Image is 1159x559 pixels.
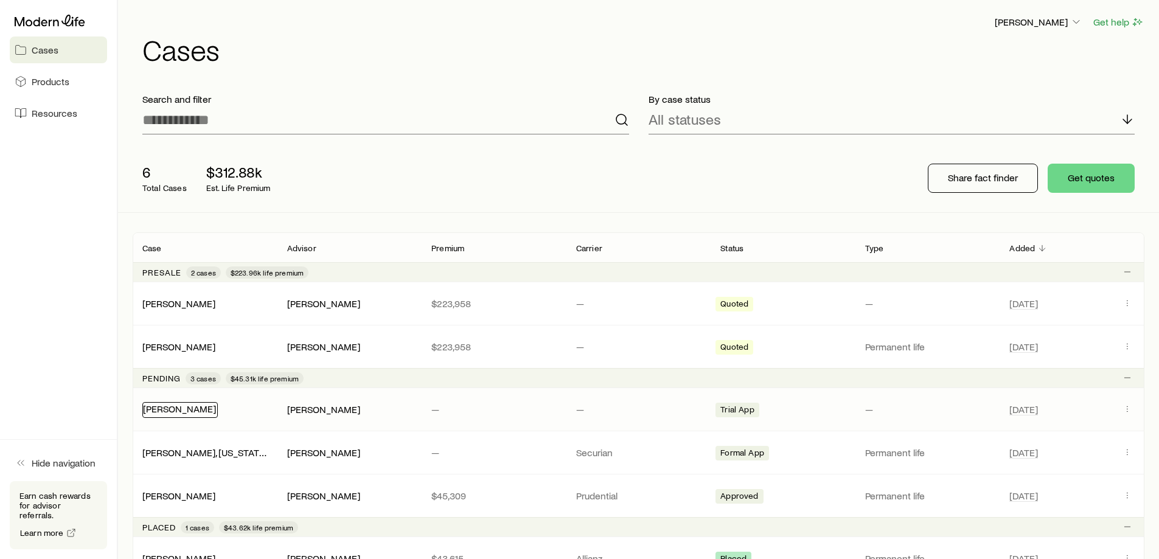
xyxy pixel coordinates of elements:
button: [PERSON_NAME] [994,15,1083,30]
p: Premium [431,243,464,253]
span: Approved [720,491,758,504]
p: — [865,297,990,310]
div: Earn cash rewards for advisor referrals.Learn more [10,481,107,549]
a: Resources [10,100,107,127]
p: $223,958 [431,297,557,310]
p: — [576,341,701,353]
p: Permanent life [865,446,990,459]
a: Cases [10,36,107,63]
div: [PERSON_NAME] [287,490,360,502]
a: [PERSON_NAME], [US_STATE] [142,446,268,458]
p: Securian [576,446,701,459]
p: — [576,297,701,310]
div: [PERSON_NAME] [142,341,215,353]
div: [PERSON_NAME] [287,403,360,416]
p: Search and filter [142,93,629,105]
p: Added [1009,243,1035,253]
span: 3 cases [190,373,216,383]
p: Carrier [576,243,602,253]
p: $223,958 [431,341,557,353]
span: [DATE] [1009,490,1038,502]
p: — [865,403,990,415]
a: [PERSON_NAME] [142,297,215,309]
span: [DATE] [1009,446,1038,459]
span: $45.31k life premium [231,373,299,383]
p: Permanent life [865,490,990,502]
span: Products [32,75,69,88]
span: Resources [32,107,77,119]
p: Prudential [576,490,701,502]
p: — [431,446,557,459]
button: Share fact finder [928,164,1038,193]
button: Get quotes [1048,164,1135,193]
span: Cases [32,44,58,56]
span: Quoted [720,299,748,311]
p: $312.88k [206,164,271,181]
p: Pending [142,373,181,383]
a: [PERSON_NAME] [142,490,215,501]
span: Quoted [720,342,748,355]
span: Hide navigation [32,457,96,469]
span: [DATE] [1009,403,1038,415]
span: $223.96k life premium [231,268,304,277]
p: Presale [142,268,181,277]
span: [DATE] [1009,297,1038,310]
p: Est. Life Premium [206,183,271,193]
p: Status [720,243,743,253]
a: [PERSON_NAME] [143,403,216,414]
p: 6 [142,164,187,181]
p: Advisor [287,243,316,253]
p: Placed [142,523,176,532]
p: $45,309 [431,490,557,502]
h1: Cases [142,35,1144,64]
p: Case [142,243,162,253]
div: [PERSON_NAME] [287,446,360,459]
button: Get help [1093,15,1144,29]
p: Total Cases [142,183,187,193]
p: — [431,403,557,415]
p: Share fact finder [948,172,1018,184]
span: Formal App [720,448,764,460]
div: [PERSON_NAME] [142,402,218,418]
p: All statuses [649,111,721,128]
p: — [576,403,701,415]
div: [PERSON_NAME] [287,297,360,310]
button: Hide navigation [10,450,107,476]
span: $43.62k life premium [224,523,293,532]
p: Type [865,243,884,253]
div: [PERSON_NAME] [287,341,360,353]
a: [PERSON_NAME] [142,341,215,352]
div: [PERSON_NAME] [142,490,215,502]
span: Learn more [20,529,64,537]
p: Permanent life [865,341,990,353]
div: [PERSON_NAME] [142,297,215,310]
p: Earn cash rewards for advisor referrals. [19,491,97,520]
p: By case status [649,93,1135,105]
span: 2 cases [191,268,216,277]
div: [PERSON_NAME], [US_STATE] [142,446,268,459]
span: 1 cases [186,523,209,532]
a: Products [10,68,107,95]
span: [DATE] [1009,341,1038,353]
span: Trial App [720,404,754,417]
p: [PERSON_NAME] [995,16,1082,28]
